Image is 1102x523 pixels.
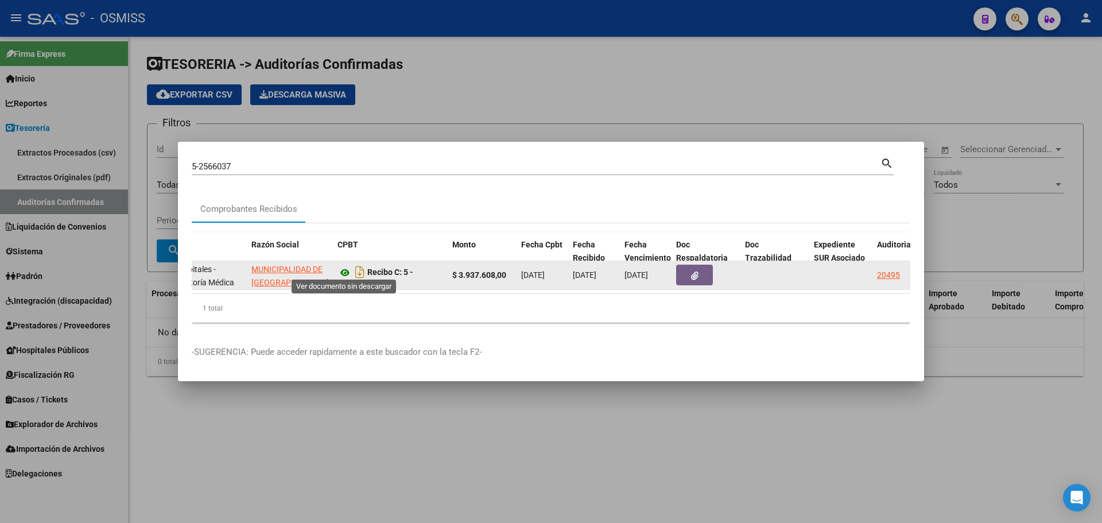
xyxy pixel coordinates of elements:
span: MUNICIPALIDAD DE [GEOGRAPHIC_DATA][PERSON_NAME] [251,265,329,300]
datatable-header-cell: Fecha Cpbt [517,233,568,283]
mat-icon: search [880,156,894,169]
span: Doc Respaldatoria [676,240,728,262]
span: [DATE] [573,270,596,280]
i: Descargar documento [352,263,367,281]
span: Fecha Recibido [573,240,605,262]
datatable-header-cell: Monto [448,233,517,283]
strong: Recibo C: 5 - 2566037 [337,268,413,293]
datatable-header-cell: Fecha Recibido [568,233,620,283]
div: Comprobantes Recibidos [200,203,297,216]
div: 1 total [192,294,910,323]
datatable-header-cell: Expediente SUR Asociado [809,233,872,283]
span: [DATE] [521,270,545,280]
span: [DATE] [624,270,648,280]
datatable-header-cell: Doc Trazabilidad [740,233,809,283]
span: Hospitales - Auditoría Médica [174,265,234,287]
strong: $ 3.937.608,00 [452,270,506,280]
datatable-header-cell: CPBT [333,233,448,283]
datatable-header-cell: Auditoria [872,233,927,283]
span: Razón Social [251,240,299,249]
div: 20495 [877,269,900,282]
span: Monto [452,240,476,249]
span: Auditoria [877,240,911,249]
datatable-header-cell: Fecha Vencimiento [620,233,672,283]
datatable-header-cell: Doc Respaldatoria [672,233,740,283]
span: Fecha Vencimiento [624,240,671,262]
span: Doc Trazabilidad [745,240,791,262]
div: 33999000709 [251,263,328,287]
datatable-header-cell: Razón Social [247,233,333,283]
p: -SUGERENCIA: Puede acceder rapidamente a este buscador con la tecla F2- [192,346,910,359]
span: Expediente SUR Asociado [814,240,865,262]
div: Open Intercom Messenger [1063,484,1091,512]
datatable-header-cell: Area [169,233,247,283]
span: CPBT [337,240,358,249]
span: Fecha Cpbt [521,240,562,249]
